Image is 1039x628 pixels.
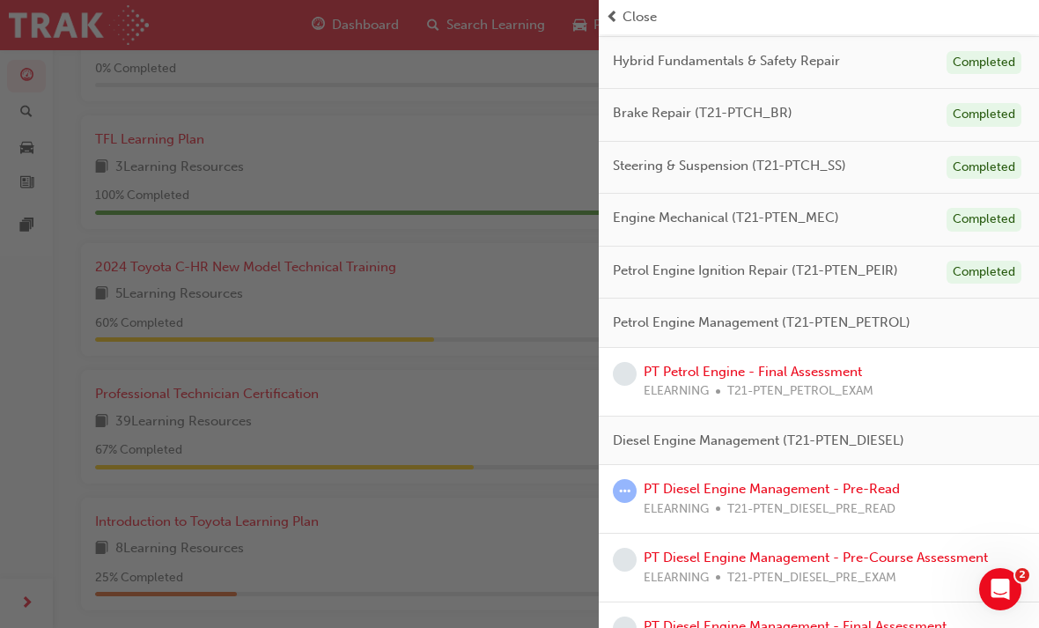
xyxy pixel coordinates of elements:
[727,381,873,402] span: T21-PTEN_PETROL_EXAM
[623,7,657,27] span: Close
[613,103,792,123] span: Brake Repair (T21-PTCH_BR)
[727,568,896,588] span: T21-PTEN_DIESEL_PRE_EXAM
[613,431,904,451] span: Diesel Engine Management (T21-PTEN_DIESEL)
[613,479,637,503] span: learningRecordVerb_ATTEMPT-icon
[613,261,898,281] span: Petrol Engine Ignition Repair (T21-PTEN_PEIR)
[644,550,988,565] a: PT Diesel Engine Management - Pre-Course Assessment
[947,156,1021,180] div: Completed
[606,7,619,27] span: prev-icon
[644,364,862,380] a: PT Petrol Engine - Final Assessment
[947,208,1021,232] div: Completed
[613,51,840,71] span: Hybrid Fundamentals & Safety Repair
[644,381,709,402] span: ELEARNING
[613,362,637,386] span: learningRecordVerb_NONE-icon
[644,481,900,497] a: PT Diesel Engine Management - Pre-Read
[1015,568,1029,582] span: 2
[613,313,910,333] span: Petrol Engine Management (T21-PTEN_PETROL)
[979,568,1021,610] iframe: Intercom live chat
[947,261,1021,284] div: Completed
[727,499,895,520] span: T21-PTEN_DIESEL_PRE_READ
[947,51,1021,75] div: Completed
[606,7,1032,27] button: prev-iconClose
[644,568,709,588] span: ELEARNING
[644,499,709,520] span: ELEARNING
[613,208,839,228] span: Engine Mechanical (T21-PTEN_MEC)
[947,103,1021,127] div: Completed
[613,548,637,572] span: learningRecordVerb_NONE-icon
[613,156,846,176] span: Steering & Suspension (T21-PTCH_SS)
